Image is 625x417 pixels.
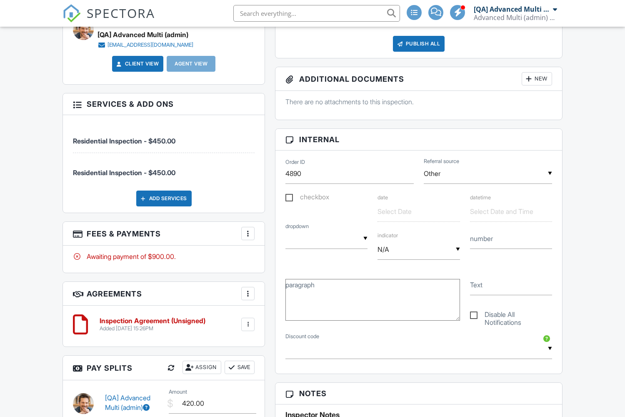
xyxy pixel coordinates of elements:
[63,356,265,380] h3: Pay Splits
[470,234,493,243] label: number
[474,13,557,22] div: Advanced Multi (admin) Company
[470,194,491,201] label: datetime
[169,388,187,396] label: Amount
[285,280,315,289] label: paragraph
[62,4,81,23] img: The Best Home Inspection Software - Spectora
[107,42,193,48] div: [EMAIL_ADDRESS][DOMAIN_NAME]
[225,361,255,374] button: Save
[73,252,255,261] div: Awaiting payment of $900.00.
[470,311,552,321] label: Disable All Notifications
[63,282,265,306] h3: Agreements
[377,201,460,222] input: Select Date
[73,393,94,414] img: younginspector.jpg
[470,229,552,249] input: number
[522,72,552,85] div: New
[136,191,192,206] div: Add Services
[285,97,552,106] p: There are no attachments to this inspection.
[377,222,460,239] label: indicator
[63,93,265,115] h3: Services & Add ons
[275,67,562,91] h3: Additional Documents
[275,129,562,151] h3: Internal
[285,333,319,340] label: Discount code
[73,153,255,184] li: Service: Residential Inspection
[100,317,205,332] a: Inspection Agreement (Unsigned) Added [DATE] 15:26PM
[182,361,221,374] div: Assign
[115,60,159,68] a: Client View
[100,325,205,332] div: Added [DATE] 15:26PM
[424,158,459,165] label: Referral source
[105,394,150,411] a: [QA] Advanced Multi (admin)
[470,280,482,289] label: Text
[474,5,551,13] div: [QA] Advanced Multi (admin)
[73,121,255,153] li: Service: Residential Inspection
[87,4,155,22] span: SPECTORA
[100,317,205,325] h6: Inspection Agreement (Unsigned)
[285,279,460,321] textarea: paragraph
[97,41,193,49] a: [EMAIL_ADDRESS][DOMAIN_NAME]
[470,275,552,295] input: Text
[285,193,329,203] label: checkbox
[285,158,305,166] label: Order ID
[73,168,175,177] span: Residential Inspection - $450.00
[73,137,175,145] span: Residential Inspection - $450.00
[377,194,388,201] label: date
[167,397,173,411] div: $
[393,36,445,52] div: Publish All
[97,28,188,41] div: [QA] Advanced Multi (admin)
[233,5,400,22] input: Search everything...
[285,223,309,230] label: dropdown
[470,201,552,222] input: Select Date and Time
[275,383,562,404] h3: Notes
[62,11,155,29] a: SPECTORA
[63,222,265,246] h3: Fees & Payments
